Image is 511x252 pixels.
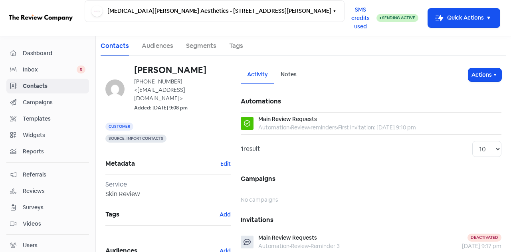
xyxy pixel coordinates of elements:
[258,124,289,131] span: Automation
[23,115,85,123] span: Templates
[23,65,77,74] span: Inbox
[6,95,89,110] a: Campaigns
[23,131,85,139] span: Widgets
[309,242,311,250] b: •
[23,171,85,179] span: Referrals
[467,234,501,242] div: Deactivated
[6,184,89,198] a: Reviews
[134,86,185,102] span: <[EMAIL_ADDRESS][DOMAIN_NAME]>
[23,241,38,250] div: Users
[105,180,231,189] div: Service
[382,15,415,20] span: Sending Active
[77,65,85,73] span: 0
[6,79,89,93] a: Contacts
[105,189,231,199] div: Skin Review
[241,168,501,190] h5: Campaigns
[142,41,173,51] a: Audiences
[241,196,278,203] span: No campaigns
[422,242,501,250] div: [DATE] 9:17 pm
[6,144,89,159] a: Reports
[220,159,231,169] button: Edit
[247,70,268,79] div: Activity
[291,124,309,131] span: Review
[134,65,231,74] h6: [PERSON_NAME]
[23,187,85,195] span: Reviews
[258,242,340,250] div: Automation Review Reminder 3
[345,13,376,22] a: SMS credits used
[105,208,219,220] span: Tags
[311,124,337,131] span: reminders
[105,135,166,143] span: Source: Import contacts
[105,158,220,170] span: Metadata
[351,6,370,31] span: SMS credits used
[219,210,231,219] button: Add
[105,123,133,131] span: Customer
[6,167,89,182] a: Referrals
[23,49,85,58] span: Dashboard
[338,124,416,131] span: First invitation: [DATE] 9:10 pm
[241,209,501,231] h5: Invitations
[428,8,500,28] button: Quick Actions
[289,124,291,131] b: •
[134,104,188,112] small: Added: [DATE] 9:08 pm
[258,115,317,123] div: Main Review Requests
[101,41,129,51] a: Contacts
[229,41,243,51] a: Tags
[105,79,125,99] img: 516cb02e0e59f4e8b8d7a2ea81d11b3f
[241,91,501,112] h5: Automations
[85,0,345,22] button: [MEDICAL_DATA][PERSON_NAME] Aesthetics - [STREET_ADDRESS][PERSON_NAME]
[6,128,89,143] a: Widgets
[309,124,311,131] b: •
[23,82,85,90] span: Contacts
[23,98,85,107] span: Campaigns
[186,41,216,51] a: Segments
[6,200,89,215] a: Surveys
[258,234,317,241] span: Main Review Requests
[6,46,89,61] a: Dashboard
[289,242,291,250] b: •
[6,111,89,126] a: Templates
[23,220,85,228] span: Videos
[6,62,89,77] a: Inbox 0
[468,68,501,81] button: Actions
[23,203,85,212] span: Surveys
[337,124,338,131] b: •
[6,216,89,231] a: Videos
[241,145,244,153] strong: 1
[281,70,297,79] div: Notes
[134,77,231,103] div: [PHONE_NUMBER]
[241,144,260,154] div: result
[23,147,85,156] span: Reports
[376,13,418,23] a: Sending Active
